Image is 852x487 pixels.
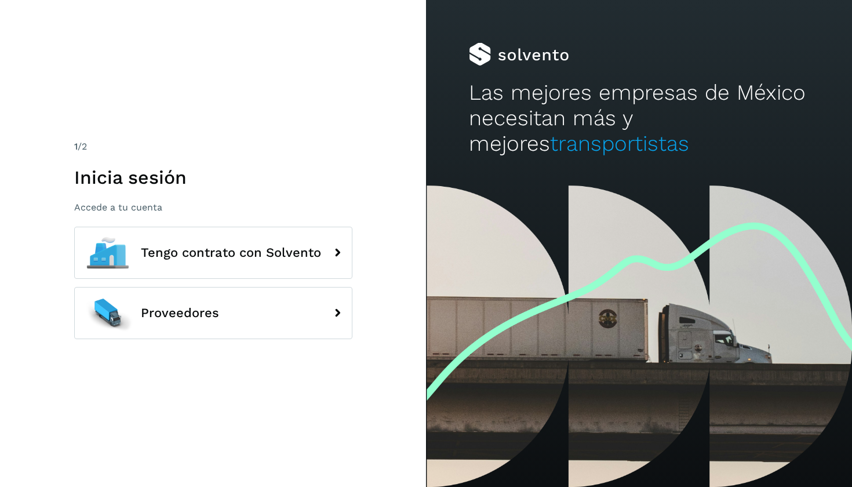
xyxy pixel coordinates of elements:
span: transportistas [550,131,689,156]
span: Proveedores [141,306,219,320]
button: Tengo contrato con Solvento [74,227,352,279]
span: 1 [74,141,78,152]
button: Proveedores [74,287,352,339]
span: Tengo contrato con Solvento [141,246,321,260]
h1: Inicia sesión [74,166,352,188]
p: Accede a tu cuenta [74,202,352,213]
div: /2 [74,140,352,154]
h2: Las mejores empresas de México necesitan más y mejores [469,80,810,157]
